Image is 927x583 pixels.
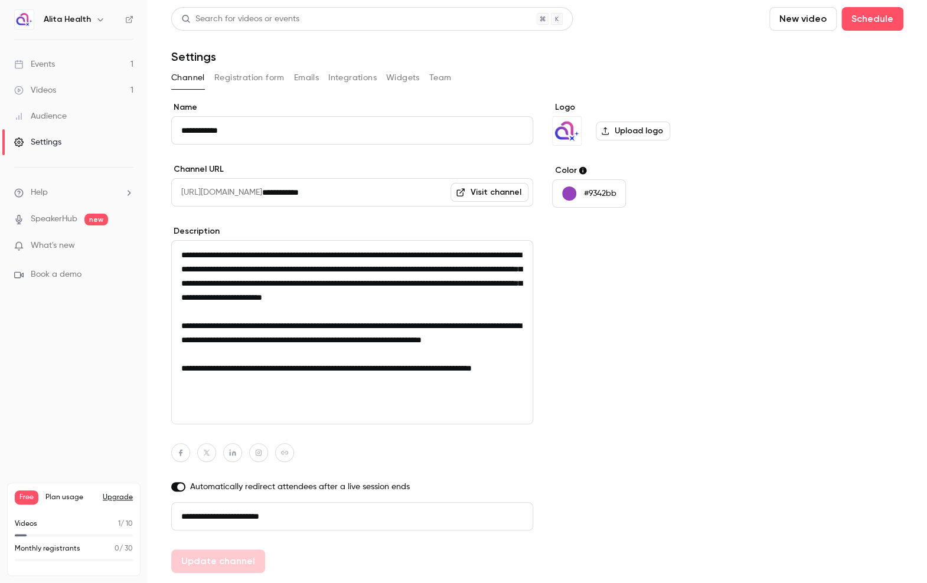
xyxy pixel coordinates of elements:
[15,519,37,529] p: Videos
[14,136,61,148] div: Settings
[31,268,81,281] span: Book a demo
[552,179,626,208] button: #9342bb
[552,101,733,113] label: Logo
[841,7,903,31] button: Schedule
[171,178,262,207] span: [URL][DOMAIN_NAME]
[15,490,38,505] span: Free
[31,186,48,199] span: Help
[84,214,108,225] span: new
[171,481,533,493] label: Automatically redirect attendees after a live session ends
[115,543,133,554] p: / 30
[14,186,133,199] li: help-dropdown-opener
[14,58,55,70] div: Events
[45,493,96,502] span: Plan usage
[171,225,533,237] label: Description
[328,68,377,87] button: Integrations
[14,84,56,96] div: Videos
[14,110,67,122] div: Audience
[429,68,452,87] button: Team
[31,240,75,252] span: What's new
[15,543,80,554] p: Monthly registrants
[769,7,837,31] button: New video
[171,163,533,175] label: Channel URL
[171,50,216,64] h1: Settings
[115,545,119,552] span: 0
[118,519,133,529] p: / 10
[44,14,91,25] h6: Alita Health
[596,122,670,140] label: Upload logo
[103,493,133,502] button: Upgrade
[118,520,120,528] span: 1
[552,165,733,176] label: Color
[31,213,77,225] a: SpeakerHub
[171,68,205,87] button: Channel
[553,117,581,145] img: Alita Health
[181,13,299,25] div: Search for videos or events
[171,101,533,113] label: Name
[15,10,34,29] img: Alita Health
[451,183,528,202] a: Visit channel
[583,188,616,199] p: #9342bb
[386,68,420,87] button: Widgets
[552,101,733,146] section: Logo
[294,68,319,87] button: Emails
[214,68,285,87] button: Registration form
